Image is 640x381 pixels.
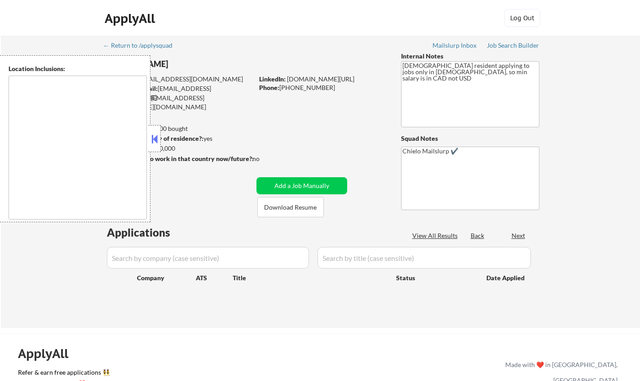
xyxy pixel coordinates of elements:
div: [EMAIL_ADDRESS][DOMAIN_NAME] [105,84,253,102]
div: $90,000 [104,144,253,153]
button: Download Resume [257,197,324,217]
div: ApplyAll [18,346,79,361]
div: Internal Notes [401,52,539,61]
input: Search by company (case sensitive) [107,247,309,269]
div: Date Applied [486,273,526,282]
div: [PERSON_NAME] [104,58,289,70]
div: [EMAIL_ADDRESS][DOMAIN_NAME] [105,75,253,84]
strong: LinkedIn: [259,75,286,83]
div: yes [104,134,251,143]
div: ← Return to /applysquad [103,42,181,49]
div: View All Results [412,231,460,240]
input: Search by title (case sensitive) [318,247,531,269]
a: ← Return to /applysquad [103,42,181,51]
div: Status [396,269,473,286]
div: [PHONE_NUMBER] [259,83,386,92]
button: Add a Job Manually [256,177,347,194]
a: Job Search Builder [487,42,539,51]
div: 152 sent / 200 bought [104,124,253,133]
div: Title [233,273,388,282]
div: Back [471,231,485,240]
div: [EMAIL_ADDRESS][PERSON_NAME][DOMAIN_NAME] [104,94,253,111]
strong: Will need Visa to work in that country now/future?: [104,155,254,162]
div: Mailslurp Inbox [433,42,477,49]
div: Location Inclusions: [9,64,147,73]
div: Next [512,231,526,240]
div: no [252,154,278,163]
a: Refer & earn free applications 👯‍♀️ [18,369,318,379]
a: [DOMAIN_NAME][URL] [287,75,354,83]
a: Mailslurp Inbox [433,42,477,51]
div: ApplyAll [105,11,158,26]
div: Company [137,273,196,282]
div: Applications [107,227,196,238]
div: ATS [196,273,233,282]
div: Job Search Builder [487,42,539,49]
strong: Phone: [259,84,279,91]
div: Squad Notes [401,134,539,143]
button: Log Out [504,9,540,27]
